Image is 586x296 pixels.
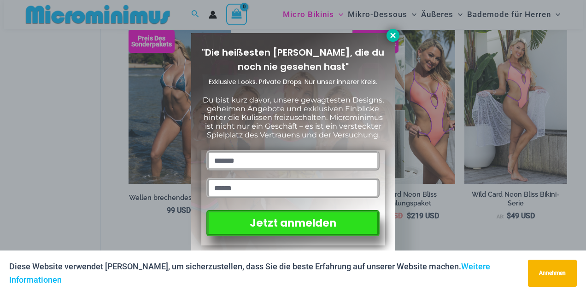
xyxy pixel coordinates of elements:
[203,96,384,140] span: Du bist kurz davor, unsere gewagtesten Designs, geheimen Angebote und exklusiven Einblicke hinter...
[528,260,577,287] button: Annehmen
[202,46,384,73] span: "Die heißesten [PERSON_NAME], die du noch nie gesehen hast"
[387,29,399,42] button: Close
[209,77,377,86] span: Exklusive Looks. Private Drops. Nur unser innerer Kreis.
[9,260,521,287] p: Diese Website verwendet [PERSON_NAME], um sicherzustellen, dass Sie die beste Erfahrung auf unser...
[206,210,379,236] button: Jetzt anmelden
